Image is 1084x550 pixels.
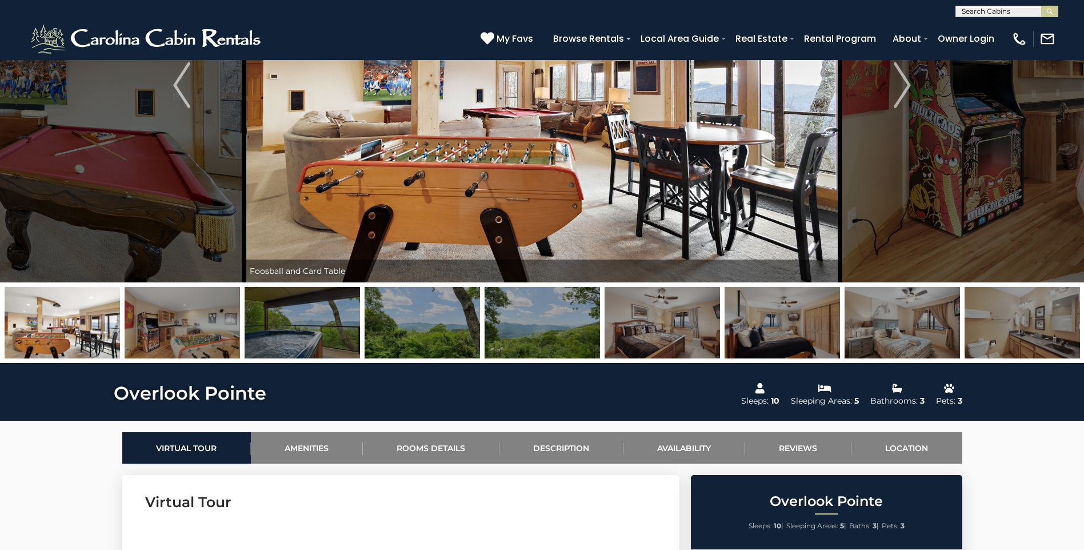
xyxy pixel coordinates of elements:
img: 163477038 [845,287,960,358]
a: Description [499,432,623,464]
img: arrow [894,62,911,108]
a: Browse Rentals [547,29,630,49]
a: Owner Login [932,29,1000,49]
img: 163477037 [605,287,720,358]
li: | [749,519,783,533]
a: Local Area Guide [635,29,725,49]
li: | [786,519,846,533]
span: Baths: [849,521,871,530]
span: Sleeps: [749,521,772,530]
img: 163477036 [725,287,840,358]
img: arrow [173,62,190,108]
img: 169113761 [365,287,480,358]
div: Foosball and Card Table [244,260,840,282]
strong: 3 [901,521,905,530]
img: 163477033 [125,287,240,358]
h2: Overlook Pointe [694,494,959,509]
a: About [887,29,927,49]
a: Location [851,432,962,464]
span: My Favs [497,31,533,46]
a: Availability [623,432,745,464]
a: Rental Program [798,29,882,49]
a: My Favs [481,31,536,46]
span: Pets: [882,521,899,530]
h3: Virtual Tour [145,492,657,512]
img: 169113747 [485,287,600,358]
li: | [849,519,879,533]
span: Sleeping Areas: [786,521,838,530]
img: phone-regular-white.png [1011,31,1027,47]
a: Amenities [251,432,363,464]
img: White-1-2.png [29,22,266,56]
strong: 10 [774,521,781,530]
img: 163477039 [965,287,1080,358]
strong: 5 [840,521,844,530]
a: Real Estate [730,29,793,49]
img: 163477035 [5,287,120,358]
img: 169113759 [245,287,360,358]
strong: 3 [873,521,877,530]
a: Rooms Details [363,432,499,464]
a: Reviews [745,432,851,464]
img: mail-regular-white.png [1039,31,1055,47]
a: Virtual Tour [122,432,251,464]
